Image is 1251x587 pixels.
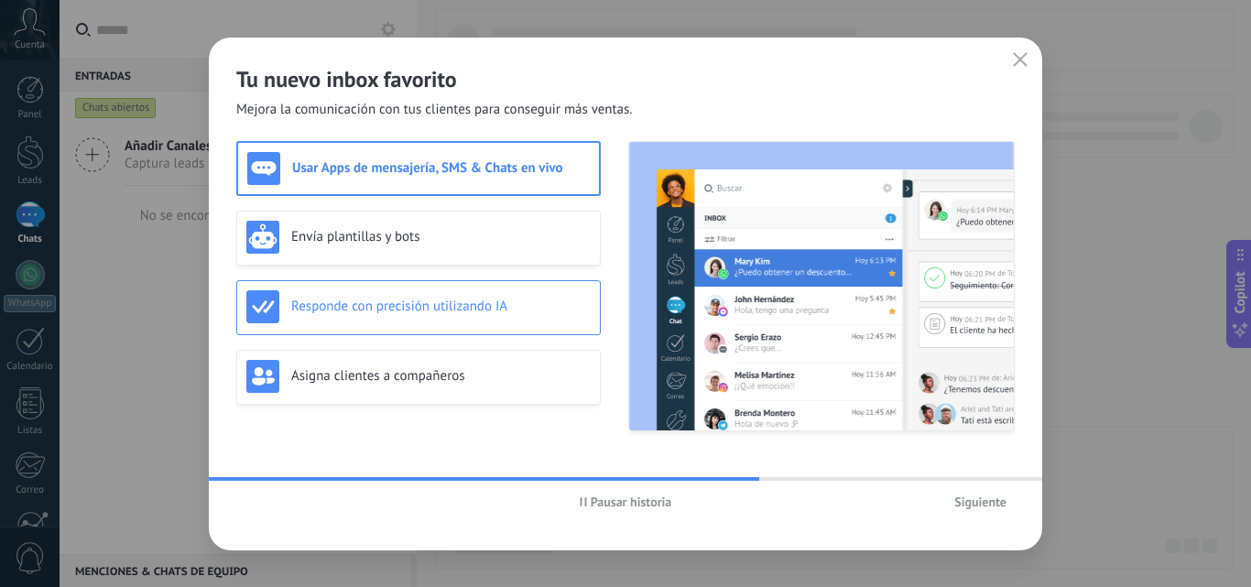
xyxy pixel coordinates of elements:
[571,488,680,516] button: Pausar historia
[236,101,633,119] span: Mejora la comunicación con tus clientes para conseguir más ventas.
[292,159,590,177] h3: Usar Apps de mensajería, SMS & Chats en vivo
[591,495,672,508] span: Pausar historia
[236,65,1015,93] h2: Tu nuevo inbox favorito
[946,488,1015,516] button: Siguiente
[291,298,591,315] h3: Responde con precisión utilizando IA
[954,495,1006,508] span: Siguiente
[291,367,591,385] h3: Asigna clientes a compañeros
[291,228,591,245] h3: Envía plantillas y bots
